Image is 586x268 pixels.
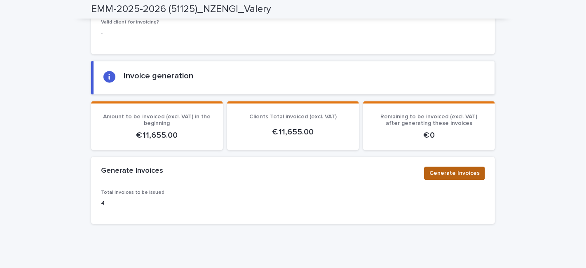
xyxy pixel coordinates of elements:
span: Valid client for invoicing? [101,20,159,25]
button: Generate Invoices [424,167,485,180]
span: Clients Total invoiced (excl. VAT) [249,114,337,120]
span: Amount to be invoiced (excl. VAT) in the beginning [103,114,211,127]
p: - [101,29,223,38]
p: € 11,655.00 [237,127,349,137]
p: 4 [101,199,485,208]
h2: Invoice generation [124,71,193,81]
span: Generate Invoices [429,169,480,177]
p: € 0 [373,130,485,140]
p: € 11,655.00 [101,130,213,140]
h2: EMM-2025-2026 (51125)_NZENGI_Valery [91,3,271,15]
span: Total invoices to be issued [101,190,164,195]
h2: Generate Invoices [101,167,163,176]
span: Remaining to be invoiced (excl. VAT) after generating these invoices [381,114,478,127]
